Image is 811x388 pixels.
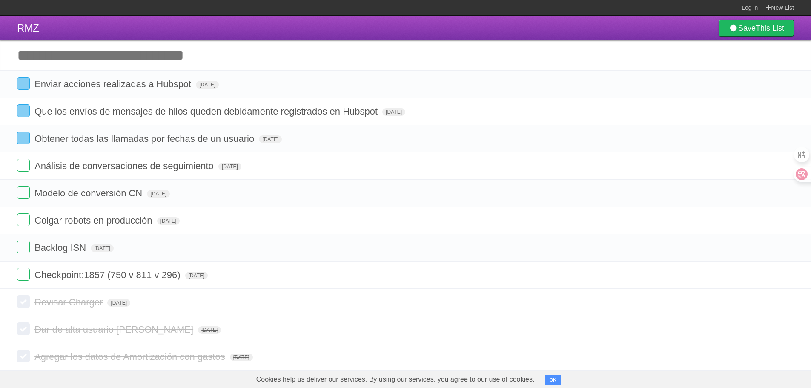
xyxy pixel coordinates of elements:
span: Que los envíos de mensajes de hilos queden debidamente registrados en Hubspot [34,106,380,117]
label: Done [17,322,30,335]
label: Done [17,241,30,253]
a: SaveThis List [719,20,794,37]
span: [DATE] [259,135,282,143]
label: Done [17,132,30,144]
label: Done [17,104,30,117]
span: Cookies help us deliver our services. By using our services, you agree to our use of cookies. [248,371,543,388]
span: Agregar los datos de Amortización con gastos [34,351,227,362]
span: Revisar Charger [34,297,105,308]
label: Done [17,159,30,172]
span: Análisis de conversaciones de seguimiento [34,161,216,171]
span: Modelo de conversión CN [34,188,144,198]
span: [DATE] [91,244,114,252]
span: RMZ [17,22,39,34]
b: This List [756,24,784,32]
button: OK [545,375,562,385]
label: Done [17,268,30,281]
span: [DATE] [196,81,219,89]
span: [DATE] [157,217,180,225]
span: Obtener todas las llamadas por fechas de un usuario [34,133,256,144]
span: Checkpoint:1857 (750 v 811 v 296) [34,270,182,280]
label: Done [17,350,30,362]
span: [DATE] [218,163,241,170]
span: [DATE] [198,326,221,334]
label: Done [17,295,30,308]
span: [DATE] [147,190,170,198]
label: Done [17,77,30,90]
span: [DATE] [382,108,405,116]
span: Backlog ISN [34,242,88,253]
label: Done [17,186,30,199]
span: [DATE] [107,299,130,307]
span: Colgar robots en producción [34,215,154,226]
span: Dar de alta usuario [PERSON_NAME] [34,324,195,335]
label: Done [17,213,30,226]
span: Enviar acciones realizadas a Hubspot [34,79,193,89]
span: [DATE] [185,272,208,279]
span: [DATE] [230,354,253,361]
